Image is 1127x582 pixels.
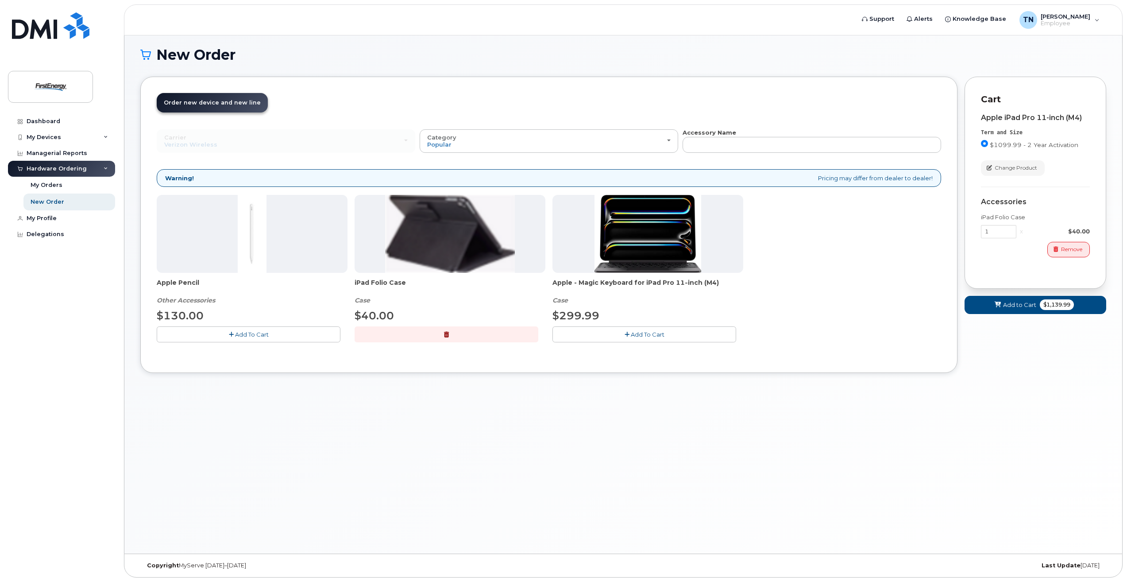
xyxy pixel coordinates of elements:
[552,278,743,296] span: Apple - Magic Keyboard for iPad Pro 11‑inch (M4)
[990,141,1078,148] span: $1099.99 - 2 Year Activation
[355,309,394,322] span: $40.00
[1061,245,1082,253] span: Remove
[995,164,1037,172] span: Change Product
[552,278,743,305] div: Apple - Magic Keyboard for iPad Pro 11‑inch (M4)
[420,129,678,152] button: Category Popular
[981,198,1090,206] div: Accessories
[355,296,370,304] em: Case
[965,296,1106,314] button: Add to Cart $1,139.99
[1088,543,1120,575] iframe: Messenger Launcher
[147,562,179,569] strong: Copyright
[427,134,456,141] span: Category
[981,93,1090,106] p: Cart
[1040,299,1074,310] span: $1,139.99
[784,562,1106,569] div: [DATE]
[157,169,941,187] div: Pricing may differ from dealer to dealer!
[355,278,545,305] div: iPad Folio Case
[157,278,347,305] div: Apple Pencil
[238,195,266,273] img: PencilPro.jpg
[385,195,515,273] img: folio.png
[981,213,1090,221] div: iPad Folio Case
[157,326,340,342] button: Add To Cart
[981,140,988,147] input: $1099.99 - 2 Year Activation
[355,278,545,296] span: iPad Folio Case
[140,47,1106,62] h1: New Order
[1047,242,1090,257] button: Remove
[1027,227,1090,236] div: $40.00
[1042,562,1081,569] strong: Last Update
[981,129,1090,136] div: Term and Size
[157,309,204,322] span: $130.00
[552,326,736,342] button: Add To Cart
[552,309,599,322] span: $299.99
[594,195,702,273] img: magic_keyboard_for_ipad_pro.png
[157,296,215,304] em: Other Accessories
[427,141,452,148] span: Popular
[1016,227,1027,236] div: x
[1003,301,1036,309] span: Add to Cart
[981,114,1090,122] div: Apple iPad Pro 11-inch (M4)
[981,160,1045,176] button: Change Product
[165,174,194,182] strong: Warning!
[631,331,664,338] span: Add To Cart
[683,129,736,136] strong: Accessory Name
[235,331,269,338] span: Add To Cart
[164,99,261,106] span: Order new device and new line
[140,562,462,569] div: MyServe [DATE]–[DATE]
[552,296,568,304] em: Case
[157,278,347,296] span: Apple Pencil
